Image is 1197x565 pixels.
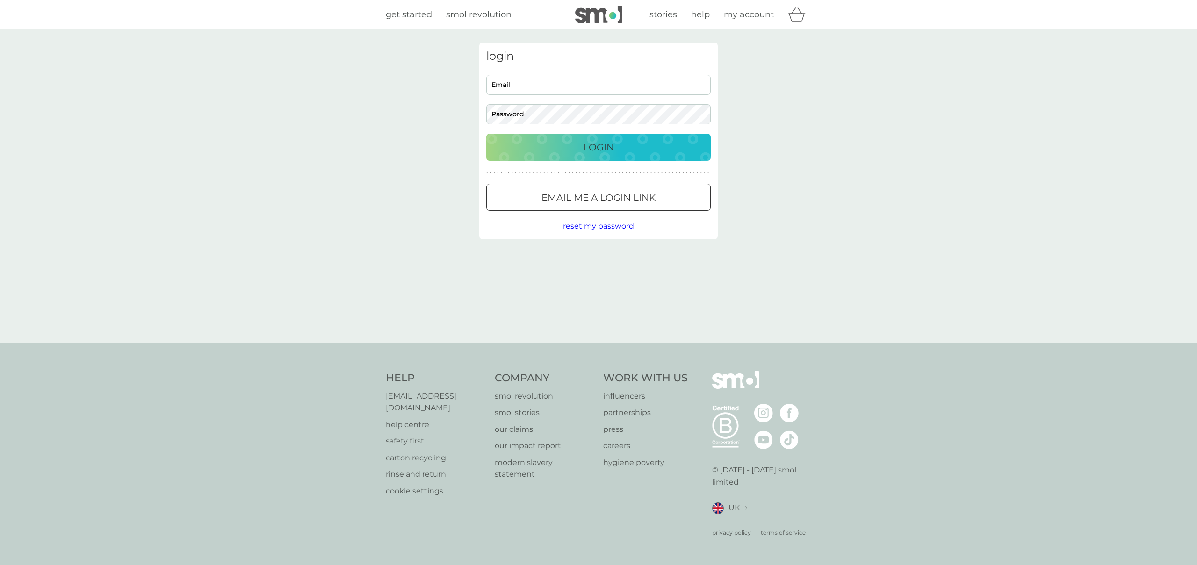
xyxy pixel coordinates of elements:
p: ● [668,170,670,175]
span: stories [649,9,677,20]
img: UK flag [712,502,724,514]
p: ● [561,170,563,175]
span: get started [386,9,432,20]
p: press [603,423,688,436]
p: ● [583,170,584,175]
a: my account [724,8,774,21]
p: ● [490,170,492,175]
p: ● [526,170,527,175]
p: ● [690,170,692,175]
p: ● [572,170,574,175]
p: ● [618,170,620,175]
p: Login [583,140,614,155]
p: ● [579,170,581,175]
p: ● [607,170,609,175]
a: help [691,8,710,21]
p: ● [511,170,513,175]
a: partnerships [603,407,688,419]
p: ● [540,170,541,175]
span: UK [728,502,740,514]
p: ● [597,170,598,175]
p: ● [664,170,666,175]
p: ● [497,170,499,175]
a: influencers [603,390,688,402]
a: carton recycling [386,452,485,464]
p: ● [593,170,595,175]
p: ● [697,170,699,175]
p: ● [615,170,617,175]
a: cookie settings [386,485,485,497]
p: ● [647,170,649,175]
p: ● [536,170,538,175]
p: smol stories [495,407,594,419]
a: terms of service [761,528,806,537]
p: ● [704,170,706,175]
p: ● [493,170,495,175]
span: my account [724,9,774,20]
a: stories [649,8,677,21]
img: visit the smol Instagram page [754,404,773,422]
p: ● [547,170,549,175]
p: ● [629,170,631,175]
p: ● [622,170,624,175]
a: get started [386,8,432,21]
img: smol [712,371,759,403]
a: help centre [386,419,485,431]
h4: Company [495,371,594,386]
button: Email me a login link [486,184,711,211]
p: ● [568,170,570,175]
p: ● [515,170,517,175]
p: ● [686,170,688,175]
p: ● [650,170,652,175]
p: ● [519,170,520,175]
p: ● [675,170,677,175]
p: ● [640,170,642,175]
p: ● [586,170,588,175]
span: reset my password [563,222,634,230]
a: our claims [495,423,594,436]
p: ● [654,170,656,175]
p: ● [636,170,638,175]
button: reset my password [563,220,634,232]
a: modern slavery statement [495,457,594,480]
p: ● [679,170,681,175]
p: ● [486,170,488,175]
h4: Help [386,371,485,386]
p: ● [533,170,534,175]
p: ● [522,170,524,175]
a: smol revolution [446,8,512,21]
p: © [DATE] - [DATE] smol limited [712,464,812,488]
p: ● [700,170,702,175]
p: ● [682,170,684,175]
p: our impact report [495,440,594,452]
img: smol [575,6,622,23]
p: ● [565,170,567,175]
p: ● [661,170,663,175]
p: ● [550,170,552,175]
h3: login [486,50,711,63]
a: privacy policy [712,528,751,537]
p: Email me a login link [541,190,656,205]
div: basket [788,5,811,24]
h4: Work With Us [603,371,688,386]
a: [EMAIL_ADDRESS][DOMAIN_NAME] [386,390,485,414]
p: hygiene poverty [603,457,688,469]
p: ● [590,170,591,175]
p: ● [672,170,674,175]
a: safety first [386,435,485,447]
a: smol revolution [495,390,594,402]
p: ● [504,170,506,175]
p: ● [707,170,709,175]
a: careers [603,440,688,452]
p: ● [529,170,531,175]
a: rinse and return [386,468,485,480]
